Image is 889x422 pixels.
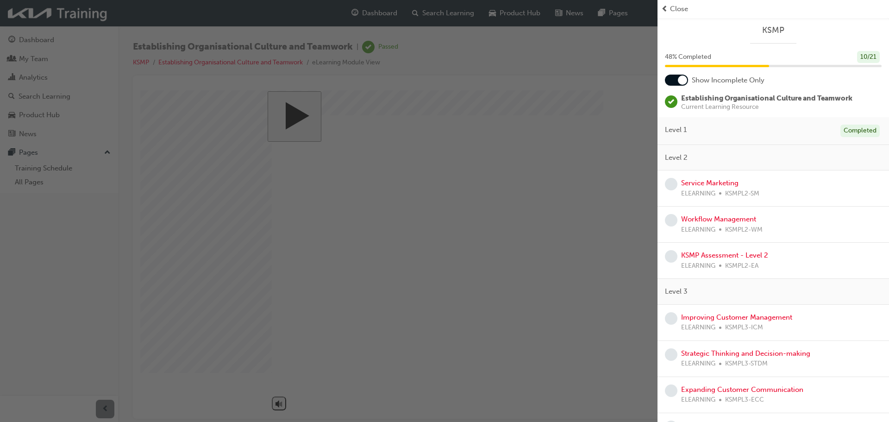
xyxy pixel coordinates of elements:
[840,125,880,137] div: Completed
[127,1,181,51] button: Start
[681,359,715,369] span: ELEARNING
[665,95,677,108] span: learningRecordVerb_PASS-icon
[661,4,668,14] span: prev-icon
[665,152,688,163] span: Level 2
[725,395,764,405] span: KSMPL3-ECC
[725,359,768,369] span: KSMPL3-STDM
[681,94,852,102] span: Establishing Organisational Culture and Teamwork
[670,4,688,14] span: Close
[681,179,739,187] a: Service Marketing
[665,214,677,227] span: learningRecordVerb_NONE-icon
[665,312,677,325] span: learningRecordVerb_NONE-icon
[681,322,715,333] span: ELEARNING
[681,313,792,321] a: Improving Customer Management
[665,125,687,135] span: Level 1
[661,4,885,14] button: prev-iconClose
[681,189,715,199] span: ELEARNING
[681,215,756,223] a: Workflow Management
[725,322,763,333] span: KSMPL3-ICM
[692,75,764,86] span: Show Incomplete Only
[857,51,880,63] div: 10 / 21
[681,385,803,394] a: Expanding Customer Communication
[725,189,759,199] span: KSMPL2-SM
[665,384,677,397] span: learningRecordVerb_NONE-icon
[665,250,677,263] span: learningRecordVerb_NONE-icon
[681,395,715,405] span: ELEARNING
[681,261,715,271] span: ELEARNING
[681,225,715,235] span: ELEARNING
[681,251,768,259] a: KSMP Assessment - Level 2
[681,349,810,358] a: Strategic Thinking and Decision-making
[725,261,758,271] span: KSMPL2-EA
[665,348,677,361] span: learningRecordVerb_NONE-icon
[665,178,677,190] span: learningRecordVerb_NONE-icon
[127,1,600,328] div: Establishing Organizational Culture and Teamwork(Australia) Start Course
[665,286,688,297] span: Level 3
[725,225,763,235] span: KSMPL2-WM
[665,25,882,36] a: KSMP
[665,52,711,63] span: 48 % Completed
[681,104,852,110] span: Current Learning Resource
